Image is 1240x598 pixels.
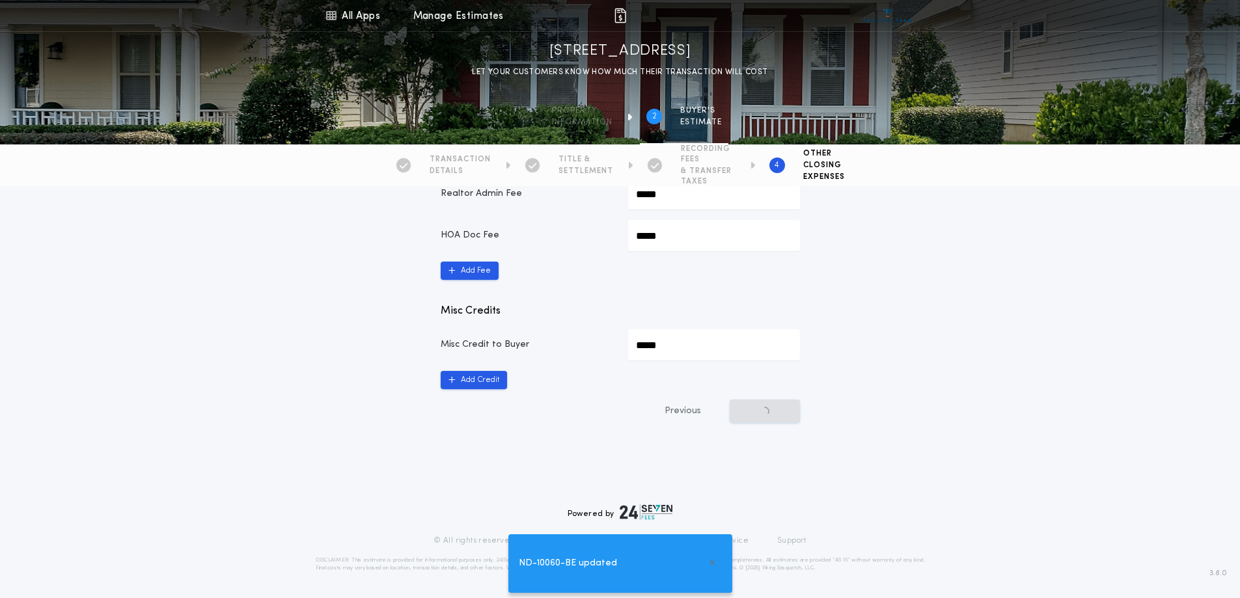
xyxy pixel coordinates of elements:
[558,154,613,165] span: TITLE &
[681,166,736,187] span: & TRANSFER TAXES
[803,160,845,170] span: CLOSING
[549,41,691,62] h1: [STREET_ADDRESS]
[441,229,613,242] p: HOA Doc Fee
[441,262,499,280] button: Add Fee
[568,504,673,520] div: Powered by
[681,144,736,165] span: RECORDING FEES
[430,166,491,176] span: DETAILS
[430,154,491,165] span: TRANSACTION
[639,400,727,423] button: Previous
[441,371,507,389] button: Add Credit
[613,8,628,23] img: img
[441,303,800,319] p: Misc Credits
[680,105,722,116] span: BUYER'S
[803,148,845,159] span: OTHER
[519,556,617,571] span: ND-10060-BE updated
[652,111,657,122] h2: 2
[552,105,613,116] span: Property
[558,166,613,176] span: SETTLEMENT
[803,172,845,182] span: EXPENSES
[441,187,613,200] p: Realtor Admin Fee
[472,66,767,79] p: LET YOUR CUSTOMERS KNOW HOW MUCH THEIR TRANSACTION WILL COST
[863,9,912,22] img: vs-icon
[552,117,613,128] span: information
[680,117,722,128] span: ESTIMATE
[775,160,779,170] h2: 4
[620,504,673,520] img: logo
[441,338,613,351] p: Misc Credit to Buyer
